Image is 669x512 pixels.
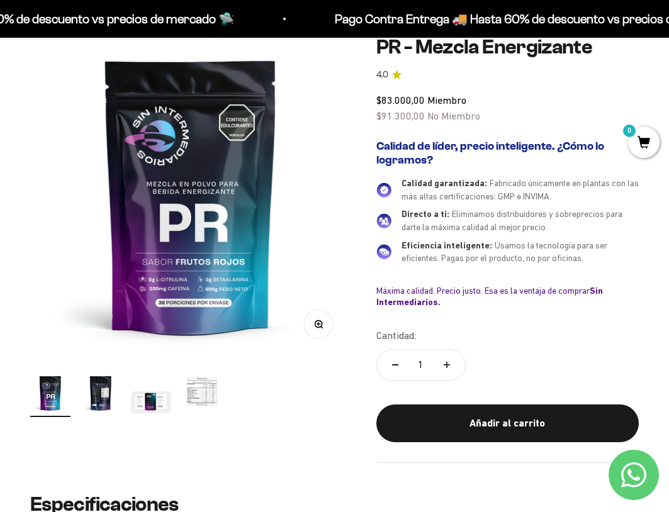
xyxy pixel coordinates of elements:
button: Aumentar cantidad [429,350,465,380]
a: 0 [628,136,660,150]
img: PR - Mezcla Energizante [181,372,222,413]
span: Directo a ti: [402,209,449,219]
span: Miembro [427,94,466,106]
button: Ir al artículo 3 [131,391,171,417]
div: Certificaciones de calidad [15,138,261,160]
span: Fabricado únicamente en plantas con las más altas certificaciones: GMP e INVIMA. [402,178,639,201]
span: Eliminamos distribuidores y sobreprecios para darte la máxima calidad al mejor precio. [402,209,622,232]
button: Ir al artículo 2 [81,373,121,417]
div: Detalles sobre ingredientes "limpios" [15,88,261,110]
span: $91.300,00 [376,110,425,121]
span: $83.000,00 [376,94,425,106]
img: PR - Mezcla Energizante [81,373,121,413]
mark: 0 [622,123,637,138]
img: PR - Mezcla Energizante [30,373,70,413]
span: No Miembro [427,110,480,121]
h2: Calidad de líder, precio inteligente. ¿Cómo lo logramos? [376,140,639,167]
button: Ir al artículo 1 [30,373,70,417]
div: Máxima calidad. Precio justo. Esa es la ventaja de comprar [376,285,639,308]
div: Comparativa con otros productos similares [15,164,261,186]
div: Añadir al carrito [402,415,614,431]
a: 4.04.0 de 5.0 estrellas [376,68,639,82]
button: Añadir al carrito [376,404,639,442]
div: País de origen de ingredientes [15,113,261,135]
input: Otra (por favor especifica) [42,189,259,210]
img: Calidad garantizada [376,182,391,198]
h1: PR - Mezcla Energizante [376,36,639,58]
button: Enviar [205,217,261,238]
img: Eficiencia inteligente [376,244,391,259]
b: Sin Intermediarios. [376,286,603,307]
span: Enviar [206,217,259,238]
span: Usamos la tecnología para ser eficientes. Pagas por el producto, no por oficinas. [402,240,607,264]
img: Directo a ti [376,213,391,228]
button: Reducir cantidad [377,350,413,380]
img: PR - Mezcla Energizante [30,36,351,357]
button: Ir al artículo 4 [181,372,222,417]
label: Cantidad: [376,328,416,344]
span: Calidad garantizada: [402,178,487,188]
span: 4.0 [376,68,388,82]
p: Para decidirte a comprar este suplemento, ¿qué información específica sobre su pureza, origen o c... [15,20,261,77]
span: Eficiencia inteligente: [402,240,492,250]
img: PR - Mezcla Energizante [131,391,171,413]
